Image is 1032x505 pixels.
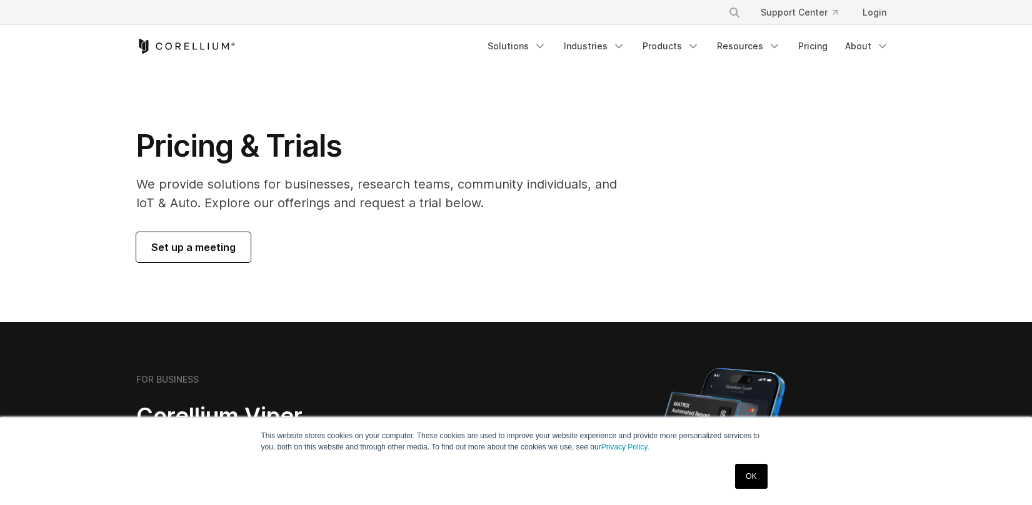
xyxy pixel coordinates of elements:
[791,35,835,57] a: Pricing
[735,464,767,489] a: OK
[601,443,649,451] a: Privacy Policy.
[136,232,251,262] a: Set up a meeting
[838,35,896,57] a: About
[261,430,771,453] p: This website stores cookies on your computer. These cookies are used to improve your website expe...
[136,402,456,430] h2: Corellium Viper
[480,35,896,57] div: Navigation Menu
[853,1,896,24] a: Login
[751,1,848,24] a: Support Center
[556,35,633,57] a: Industries
[136,127,634,165] h1: Pricing & Trials
[136,39,236,54] a: Corellium Home
[136,175,634,212] p: We provide solutions for businesses, research teams, community individuals, and IoT & Auto. Explo...
[635,35,707,57] a: Products
[136,374,199,385] h6: FOR BUSINESS
[709,35,788,57] a: Resources
[723,1,746,24] button: Search
[480,35,554,57] a: Solutions
[151,240,236,255] span: Set up a meeting
[713,1,896,24] div: Navigation Menu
